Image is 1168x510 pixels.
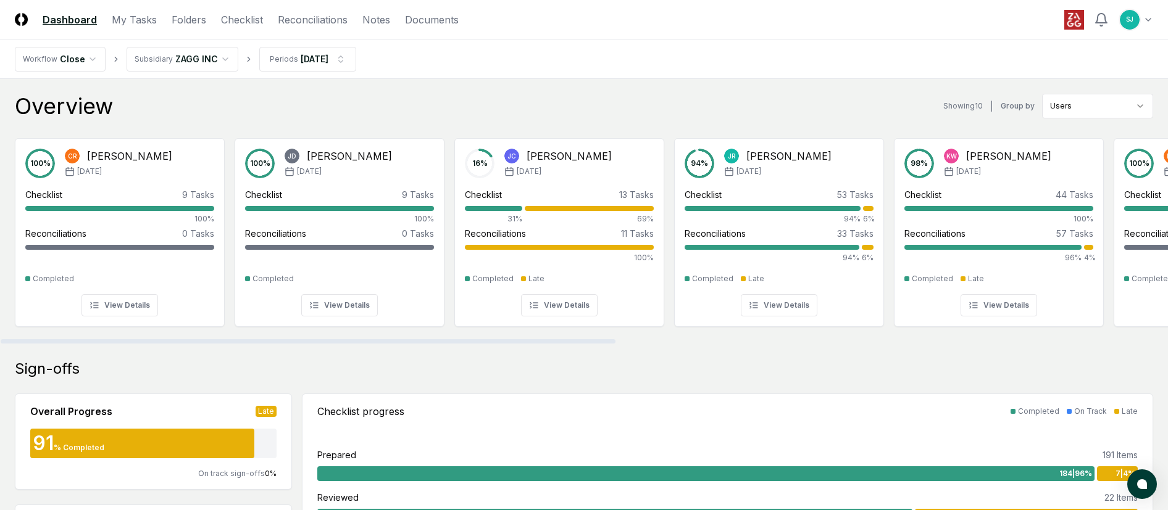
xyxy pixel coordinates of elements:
[465,213,522,224] div: 31%
[1126,15,1133,24] span: SJ
[15,359,1153,379] div: Sign-offs
[746,149,832,163] div: [PERSON_NAME]
[990,100,993,113] div: |
[77,166,102,177] span: [DATE]
[904,227,966,240] div: Reconciliations
[1056,227,1093,240] div: 57 Tasks
[968,273,984,284] div: Late
[454,128,664,327] a: 16%JC[PERSON_NAME][DATE]Checklist13 Tasks31%69%Reconciliations11 Tasks100%CompletedLateView Details
[1116,468,1135,479] span: 7 | 4 %
[894,128,1104,327] a: 98%KW[PERSON_NAME][DATE]Checklist44 Tasks100%Reconciliations57 Tasks96%4%CompletedLateView Details
[23,54,57,65] div: Workflow
[1119,9,1141,31] button: SJ
[736,166,761,177] span: [DATE]
[621,227,654,240] div: 11 Tasks
[904,213,1093,224] div: 100%
[270,54,298,65] div: Periods
[402,227,434,240] div: 0 Tasks
[15,94,113,118] div: Overview
[15,128,225,327] a: 100%CR[PERSON_NAME][DATE]Checklist9 Tasks100%Reconciliations0 TasksCompletedView Details
[245,227,306,240] div: Reconciliations
[252,273,294,284] div: Completed
[961,294,1037,316] button: View Details
[33,273,74,284] div: Completed
[507,152,516,161] span: JC
[68,152,77,161] span: CR
[1064,10,1084,30] img: ZAGG logo
[30,434,54,453] div: 91
[692,273,733,284] div: Completed
[245,213,434,224] div: 100%
[256,406,277,417] div: Late
[317,448,356,461] div: Prepared
[1103,448,1138,461] div: 191 Items
[912,273,953,284] div: Completed
[904,188,941,201] div: Checklist
[1018,406,1059,417] div: Completed
[1084,252,1093,263] div: 4%
[1127,469,1157,499] button: atlas-launcher
[1056,188,1093,201] div: 44 Tasks
[301,52,328,65] div: [DATE]
[943,101,983,112] div: Showing 10
[741,294,817,316] button: View Details
[54,442,104,453] div: % Completed
[1124,188,1161,201] div: Checklist
[25,188,62,201] div: Checklist
[674,128,884,327] a: 94%JR[PERSON_NAME][DATE]Checklist53 Tasks94%6%Reconciliations33 Tasks94%6%CompletedLateView Details
[1122,406,1138,417] div: Late
[245,188,282,201] div: Checklist
[317,404,404,419] div: Checklist progress
[946,152,957,161] span: KW
[517,166,541,177] span: [DATE]
[1001,102,1035,110] label: Group by
[465,227,526,240] div: Reconciliations
[135,54,173,65] div: Subsidiary
[15,13,28,26] img: Logo
[198,469,265,478] span: On track sign-offs
[1074,406,1107,417] div: On Track
[525,213,654,224] div: 69%
[904,252,1082,263] div: 96%
[362,12,390,27] a: Notes
[956,166,981,177] span: [DATE]
[685,188,722,201] div: Checklist
[405,12,459,27] a: Documents
[265,469,277,478] span: 0 %
[25,227,86,240] div: Reconciliations
[235,128,444,327] a: 100%JD[PERSON_NAME][DATE]Checklist9 Tasks100%Reconciliations0 TasksCompletedView Details
[301,294,378,316] button: View Details
[182,188,214,201] div: 9 Tasks
[465,252,654,263] div: 100%
[863,213,874,224] div: 6%
[402,188,434,201] div: 9 Tasks
[221,12,263,27] a: Checklist
[966,149,1051,163] div: [PERSON_NAME]
[43,12,97,27] a: Dashboard
[278,12,348,27] a: Reconciliations
[521,294,598,316] button: View Details
[307,149,392,163] div: [PERSON_NAME]
[685,227,746,240] div: Reconciliations
[465,188,502,201] div: Checklist
[15,47,356,72] nav: breadcrumb
[619,188,654,201] div: 13 Tasks
[748,273,764,284] div: Late
[1104,491,1138,504] div: 22 Items
[317,491,359,504] div: Reviewed
[837,188,874,201] div: 53 Tasks
[685,213,861,224] div: 94%
[1059,468,1092,479] span: 184 | 96 %
[527,149,612,163] div: [PERSON_NAME]
[728,152,736,161] span: JR
[182,227,214,240] div: 0 Tasks
[25,213,214,224] div: 100%
[172,12,206,27] a: Folders
[472,273,514,284] div: Completed
[297,166,322,177] span: [DATE]
[112,12,157,27] a: My Tasks
[288,152,296,161] span: JD
[259,47,356,72] button: Periods[DATE]
[837,227,874,240] div: 33 Tasks
[87,149,172,163] div: [PERSON_NAME]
